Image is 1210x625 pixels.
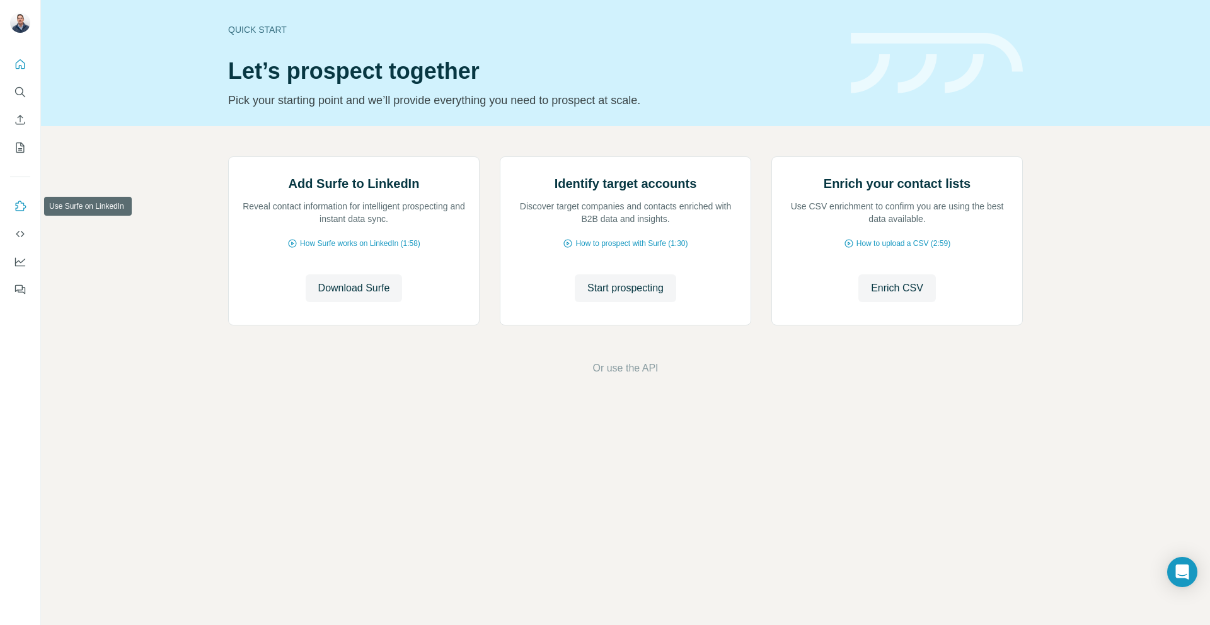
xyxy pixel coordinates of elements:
[555,175,697,192] h2: Identify target accounts
[856,238,950,249] span: How to upload a CSV (2:59)
[10,195,30,218] button: Use Surfe on LinkedIn
[306,274,403,302] button: Download Surfe
[575,238,688,249] span: How to prospect with Surfe (1:30)
[10,81,30,103] button: Search
[10,223,30,245] button: Use Surfe API
[228,23,836,36] div: Quick start
[785,200,1010,225] p: Use CSV enrichment to confirm you are using the best data available.
[300,238,420,249] span: How Surfe works on LinkedIn (1:58)
[587,281,664,296] span: Start prospecting
[10,13,30,33] img: Avatar
[228,59,836,84] h1: Let’s prospect together
[10,278,30,301] button: Feedback
[592,361,658,376] button: Or use the API
[228,91,836,109] p: Pick your starting point and we’ll provide everything you need to prospect at scale.
[513,200,738,225] p: Discover target companies and contacts enriched with B2B data and insights.
[575,274,676,302] button: Start prospecting
[241,200,466,225] p: Reveal contact information for intelligent prospecting and instant data sync.
[824,175,971,192] h2: Enrich your contact lists
[10,53,30,76] button: Quick start
[318,281,390,296] span: Download Surfe
[851,33,1023,94] img: banner
[289,175,420,192] h2: Add Surfe to LinkedIn
[10,136,30,159] button: My lists
[10,250,30,273] button: Dashboard
[858,274,936,302] button: Enrich CSV
[1167,557,1197,587] div: Open Intercom Messenger
[871,281,923,296] span: Enrich CSV
[10,108,30,131] button: Enrich CSV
